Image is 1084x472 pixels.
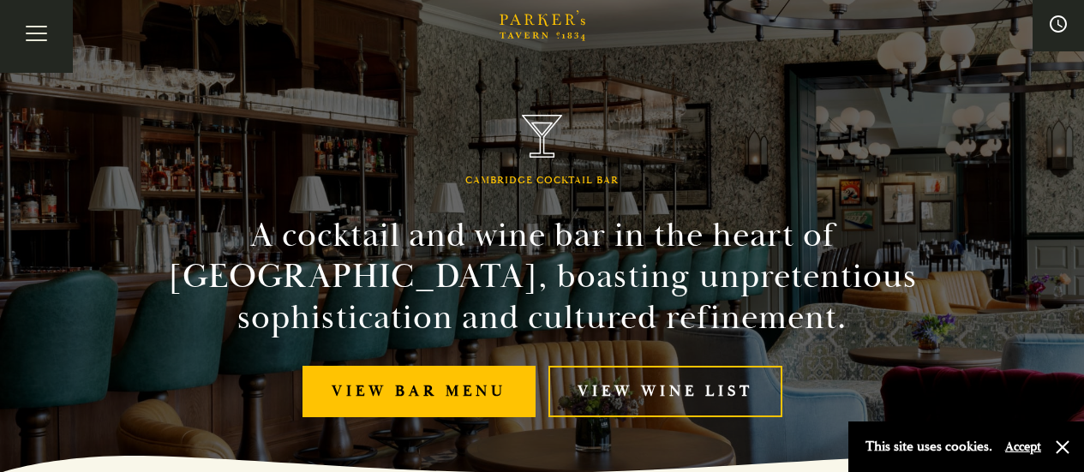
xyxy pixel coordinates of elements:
[1005,439,1041,455] button: Accept
[302,366,536,418] a: View bar menu
[152,215,933,338] h2: A cocktail and wine bar in the heart of [GEOGRAPHIC_DATA], boasting unpretentious sophistication ...
[465,175,619,187] h1: Cambridge Cocktail Bar
[1054,439,1071,456] button: Close and accept
[548,366,782,418] a: View Wine List
[522,115,563,158] img: Parker's Tavern Brasserie Cambridge
[865,434,992,459] p: This site uses cookies.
